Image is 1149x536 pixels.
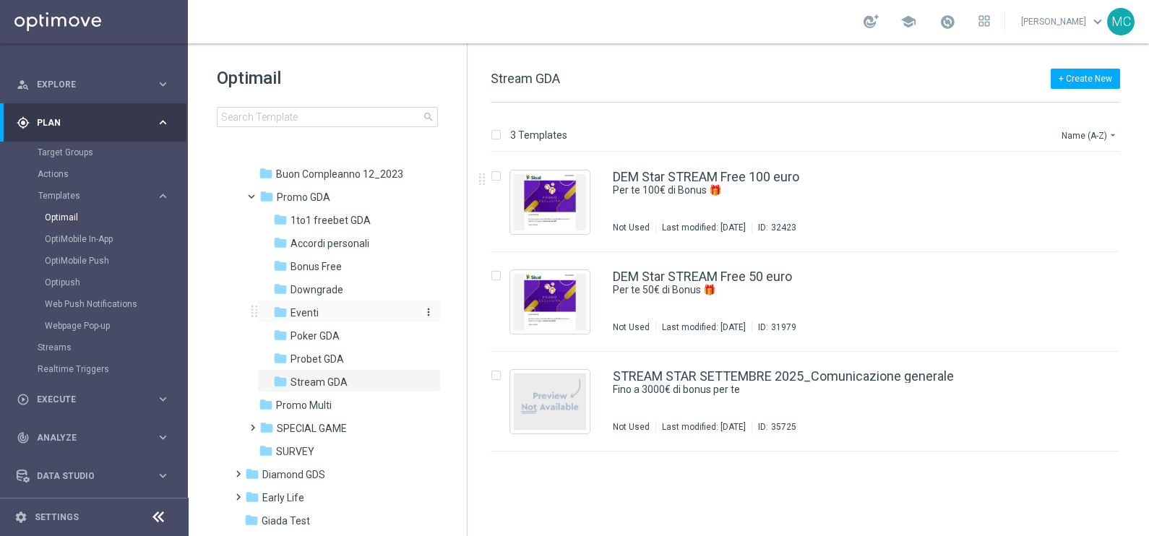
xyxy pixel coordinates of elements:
span: Probet GDA [291,353,344,366]
i: folder [273,374,288,389]
span: Buon Compleanno 12_2023 [276,168,403,181]
h1: Optimail [217,66,438,90]
a: Per te 50€ di Bonus 🎁 [613,283,1025,297]
div: Target Groups [38,142,186,163]
span: Stream GDA [291,376,348,389]
div: Per te 50€ di Bonus 🎁 [613,283,1058,297]
span: Early Life [262,491,304,504]
div: Optipush [45,272,186,293]
button: + Create New [1051,69,1120,89]
span: school [900,14,916,30]
i: folder [259,444,273,458]
div: Per te 100€ di Bonus 🎁 [613,183,1058,197]
i: folder [273,328,288,342]
i: folder [259,420,274,435]
i: folder [259,397,273,412]
i: folder [273,351,288,366]
div: Analyze [17,431,156,444]
div: Press SPACE to select this row. [476,252,1146,352]
span: Eventi [291,306,319,319]
div: Not Used [613,222,650,233]
div: Templates [38,185,186,337]
span: keyboard_arrow_down [1090,14,1106,30]
div: Templates keyboard_arrow_right [38,190,171,202]
i: settings [14,511,27,524]
button: track_changes Analyze keyboard_arrow_right [16,432,171,444]
div: 31979 [771,321,796,333]
i: person_search [17,78,30,91]
div: gps_fixed Plan keyboard_arrow_right [16,117,171,129]
div: OptiMobile Push [45,250,186,272]
span: Bonus Free [291,260,342,273]
a: Actions [38,168,150,180]
a: Fino a 3000€ di bonus per te [613,383,1025,397]
span: Execute [37,395,156,404]
div: Explore [17,78,156,91]
a: OptiMobile Push [45,255,150,267]
i: arrow_drop_down [1107,129,1119,141]
div: ID: [752,321,796,333]
i: folder [273,282,288,296]
i: keyboard_arrow_right [156,431,170,444]
i: keyboard_arrow_right [156,469,170,483]
div: Press SPACE to select this row. [476,352,1146,451]
span: 1to1 freebet GDA [291,214,371,227]
div: Last modified: [DATE] [656,222,752,233]
span: Templates [38,191,142,200]
span: Analyze [37,433,156,442]
a: Per te 100€ di Bonus 🎁 [613,183,1025,197]
i: folder [244,513,259,527]
a: STREAM STAR SETTEMBRE 2025_Comunicazione generale [613,370,954,383]
span: Giada Test [262,514,310,527]
div: ID: [752,222,796,233]
button: play_circle_outline Execute keyboard_arrow_right [16,394,171,405]
a: Optimail [45,212,150,223]
span: search [423,111,434,123]
div: Not Used [613,421,650,433]
button: Data Studio keyboard_arrow_right [16,470,171,482]
div: OptiMobile In-App [45,228,186,250]
div: Not Used [613,321,650,333]
i: folder [273,235,288,250]
i: folder [273,305,288,319]
input: Search Template [217,107,438,127]
div: Realtime Triggers [38,358,186,380]
a: Target Groups [38,147,150,158]
a: Settings [35,513,79,522]
div: Data Studio [17,470,156,483]
span: Stream GDA [491,71,560,86]
i: more_vert [423,306,434,318]
div: Press SPACE to select this row. [476,152,1146,252]
button: person_search Explore keyboard_arrow_right [16,79,171,90]
i: keyboard_arrow_right [156,392,170,406]
div: 32423 [771,222,796,233]
button: Name (A-Z)arrow_drop_down [1060,126,1120,144]
span: Promo Multi [276,399,332,412]
i: keyboard_arrow_right [156,116,170,129]
span: SURVEY [276,445,314,458]
a: OptiMobile In-App [45,233,150,245]
span: Promo GDA [277,191,330,204]
div: Actions [38,163,186,185]
div: Fino a 3000€ di bonus per te [613,383,1058,397]
div: MC [1107,8,1135,35]
i: folder [259,189,274,204]
img: noPreview.jpg [514,373,586,430]
i: folder [245,490,259,504]
i: play_circle_outline [17,393,30,406]
div: Templates [38,191,156,200]
span: Diamond GDS [262,468,325,481]
a: DEM Star STREAM Free 100 euro [613,170,799,183]
a: Optibot [37,495,151,533]
a: [PERSON_NAME]keyboard_arrow_down [1020,11,1107,33]
span: Explore [37,80,156,89]
span: SPECIAL GAME [277,422,347,435]
i: keyboard_arrow_right [156,77,170,91]
a: Optipush [45,277,150,288]
a: Webpage Pop-up [45,320,150,332]
i: folder [259,166,273,181]
div: Last modified: [DATE] [656,321,752,333]
span: Plan [37,118,156,127]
